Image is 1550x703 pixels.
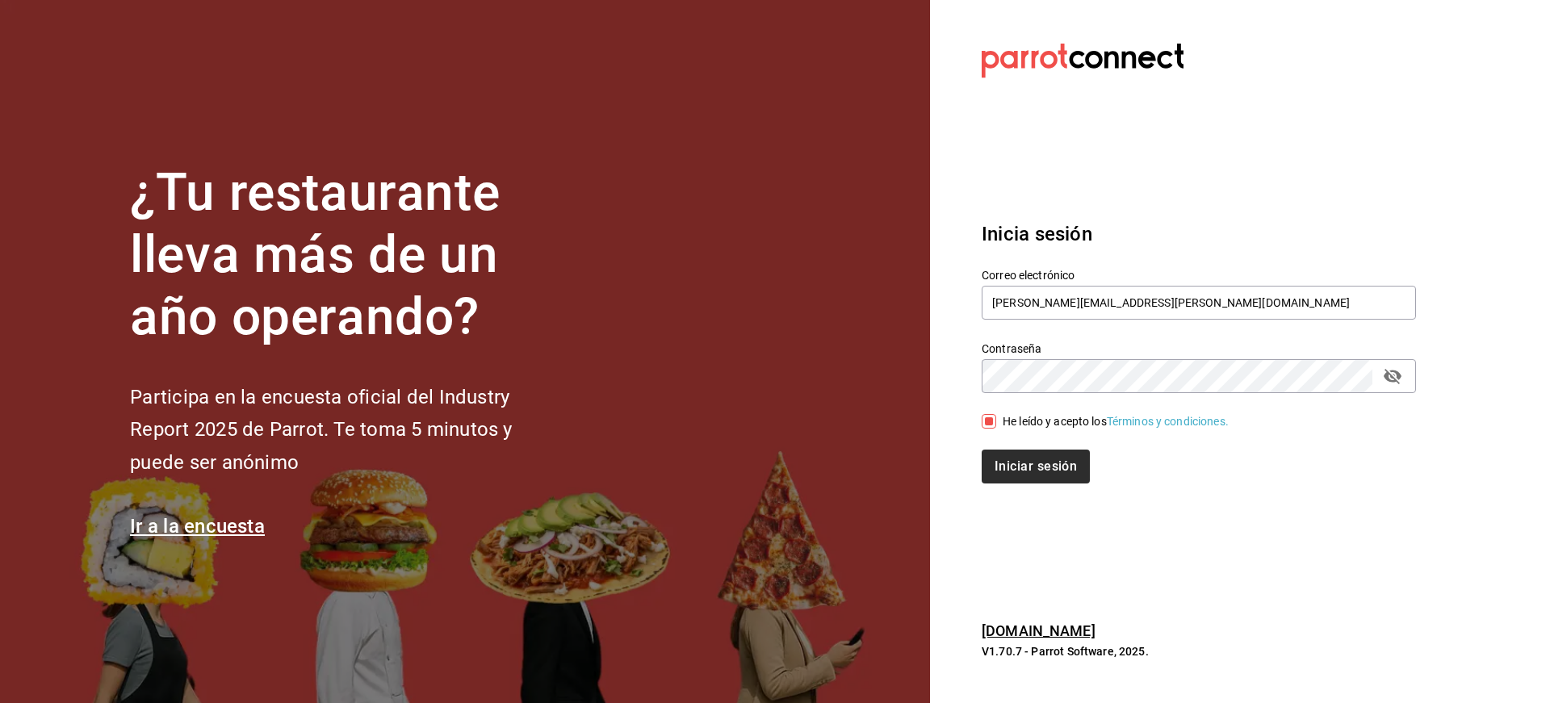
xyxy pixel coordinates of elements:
div: He leído y acepto los [1003,413,1229,430]
label: Correo electrónico [982,270,1416,281]
input: Ingresa tu correo electrónico [982,286,1416,320]
label: Contraseña [982,343,1416,354]
a: [DOMAIN_NAME] [982,622,1095,639]
p: V1.70.7 - Parrot Software, 2025. [982,643,1416,659]
h2: Participa en la encuesta oficial del Industry Report 2025 de Parrot. Te toma 5 minutos y puede se... [130,381,566,479]
button: passwordField [1379,362,1406,390]
a: Términos y condiciones. [1107,415,1229,428]
h3: Inicia sesión [982,220,1416,249]
h1: ¿Tu restaurante lleva más de un año operando? [130,162,566,348]
a: Ir a la encuesta [130,515,265,538]
button: Iniciar sesión [982,450,1090,483]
